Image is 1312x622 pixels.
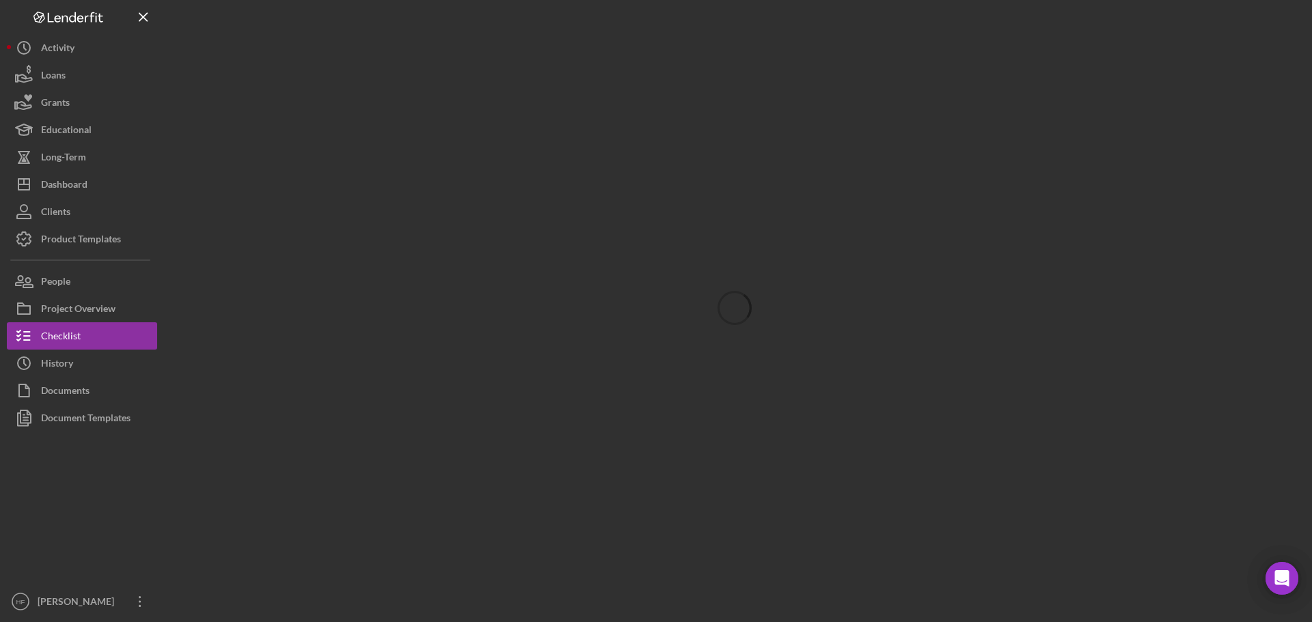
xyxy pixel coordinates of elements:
div: Project Overview [41,295,115,326]
div: Loans [41,61,66,92]
button: HF[PERSON_NAME] [7,588,157,615]
div: Documents [41,377,90,408]
button: Educational [7,116,157,143]
button: History [7,350,157,377]
div: Activity [41,34,74,65]
div: Checklist [41,322,81,353]
div: Product Templates [41,225,121,256]
div: Clients [41,198,70,229]
button: Clients [7,198,157,225]
div: People [41,268,70,298]
button: Grants [7,89,157,116]
button: Product Templates [7,225,157,253]
button: Activity [7,34,157,61]
div: Open Intercom Messenger [1266,562,1298,595]
button: Document Templates [7,404,157,432]
div: [PERSON_NAME] [34,588,123,619]
button: People [7,268,157,295]
button: Loans [7,61,157,89]
button: Project Overview [7,295,157,322]
button: Documents [7,377,157,404]
div: Dashboard [41,171,87,201]
div: History [41,350,73,380]
button: Dashboard [7,171,157,198]
button: Checklist [7,322,157,350]
text: HF [16,598,25,606]
button: Long-Term [7,143,157,171]
div: Grants [41,89,70,119]
div: Long-Term [41,143,86,174]
div: Document Templates [41,404,131,435]
div: Educational [41,116,92,147]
